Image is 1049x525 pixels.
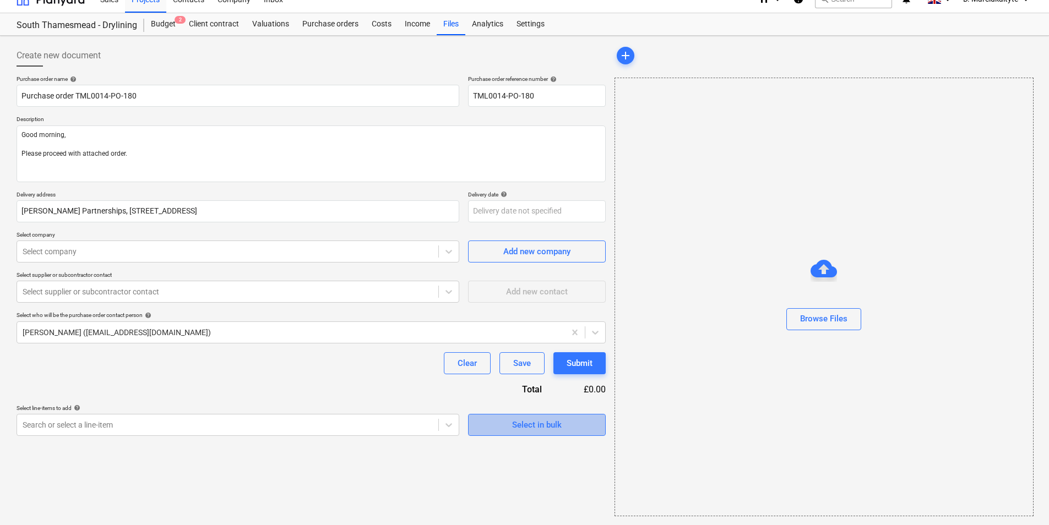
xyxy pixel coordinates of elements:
[468,85,606,107] input: Reference number
[615,78,1034,516] div: Browse Files
[553,352,606,374] button: Submit
[17,404,459,412] div: Select line-items to add
[512,418,562,432] div: Select in bulk
[17,125,606,182] textarea: Good morning, Please proceed with attached order.
[144,13,182,35] div: Budget
[144,13,182,35] a: Budget2
[17,20,131,31] div: South Thamesmead - Drylining
[17,116,606,125] p: Description
[800,311,847,326] div: Browse Files
[468,191,606,198] div: Delivery date
[468,414,606,436] button: Select in bulk
[510,13,551,35] a: Settings
[17,85,459,107] input: Document name
[503,244,570,259] div: Add new company
[72,404,80,411] span: help
[619,49,632,62] span: add
[444,352,491,374] button: Clear
[548,76,557,83] span: help
[17,200,459,222] input: Delivery address
[468,75,606,83] div: Purchase order reference number
[468,200,606,222] input: Delivery date not specified
[499,352,545,374] button: Save
[559,383,606,396] div: £0.00
[143,312,151,319] span: help
[175,16,186,24] span: 2
[786,308,861,330] button: Browse Files
[182,13,246,35] a: Client contract
[17,191,459,200] p: Delivery address
[365,13,398,35] a: Costs
[68,76,77,83] span: help
[398,13,437,35] a: Income
[17,231,459,240] p: Select company
[246,13,296,35] a: Valuations
[17,49,101,62] span: Create new document
[513,356,531,370] div: Save
[567,356,593,370] div: Submit
[465,13,510,35] a: Analytics
[17,75,459,83] div: Purchase order name
[17,271,459,281] p: Select supplier or subcontractor contact
[463,383,559,396] div: Total
[458,356,477,370] div: Clear
[468,240,606,262] button: Add new company
[17,311,606,319] div: Select who will be the purchase order contact person
[498,191,507,198] span: help
[437,13,465,35] a: Files
[296,13,365,35] a: Purchase orders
